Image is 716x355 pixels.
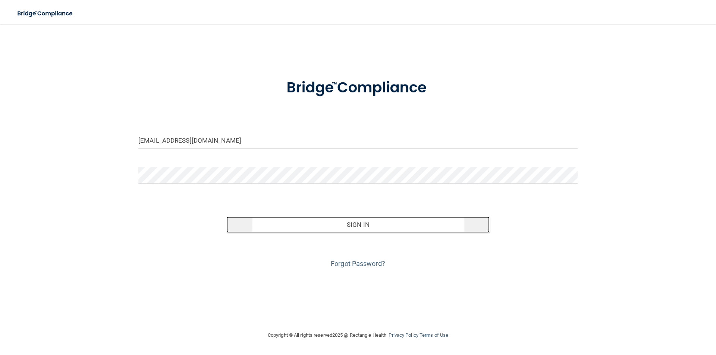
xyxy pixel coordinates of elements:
[420,332,448,338] a: Terms of Use
[226,216,490,233] button: Sign In
[331,260,385,267] a: Forgot Password?
[138,132,578,149] input: Email
[389,332,418,338] a: Privacy Policy
[222,323,494,347] div: Copyright © All rights reserved 2025 @ Rectangle Health | |
[587,302,707,332] iframe: Drift Widget Chat Controller
[271,69,445,107] img: bridge_compliance_login_screen.278c3ca4.svg
[11,6,80,21] img: bridge_compliance_login_screen.278c3ca4.svg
